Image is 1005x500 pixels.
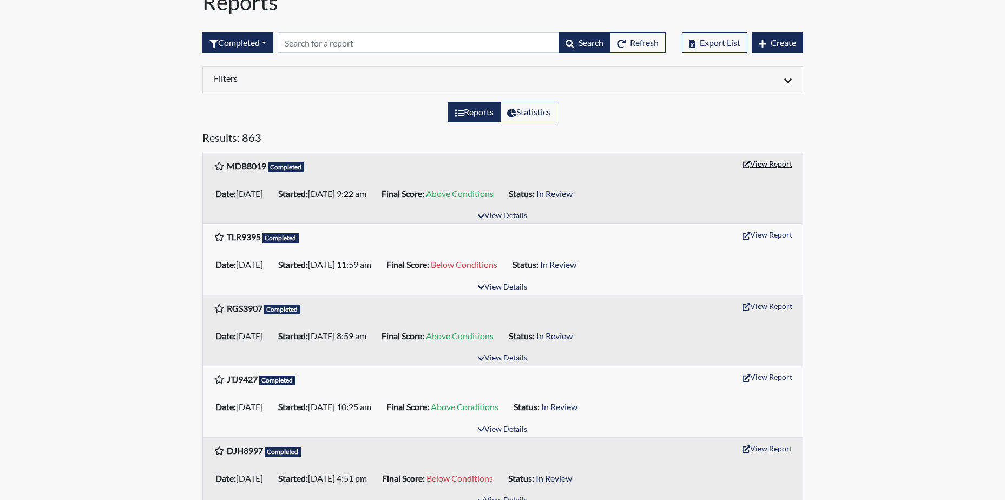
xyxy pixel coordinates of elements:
[559,32,610,53] button: Search
[202,131,803,148] h5: Results: 863
[215,259,236,269] b: Date:
[738,226,797,243] button: View Report
[215,331,236,341] b: Date:
[215,402,236,412] b: Date:
[579,37,603,48] span: Search
[473,280,532,295] button: View Details
[278,32,559,53] input: Search by Registration ID, Interview Number, or Investigation Name.
[431,259,497,269] span: Below Conditions
[227,161,266,171] b: MDB8019
[262,233,299,243] span: Completed
[426,331,494,341] span: Above Conditions
[382,188,424,199] b: Final Score:
[513,259,538,269] b: Status:
[682,32,747,53] button: Export List
[227,232,261,242] b: TLR9395
[630,37,659,48] span: Refresh
[536,473,572,483] span: In Review
[259,376,296,385] span: Completed
[426,188,494,199] span: Above Conditions
[264,305,301,314] span: Completed
[473,351,532,366] button: View Details
[274,398,382,416] li: [DATE] 10:25 am
[278,402,308,412] b: Started:
[738,155,797,172] button: View Report
[738,440,797,457] button: View Report
[536,331,573,341] span: In Review
[382,331,424,341] b: Final Score:
[700,37,740,48] span: Export List
[386,259,429,269] b: Final Score:
[738,369,797,385] button: View Report
[500,102,557,122] label: View statistics about completed interviews
[206,73,800,86] div: Click to expand/collapse filters
[278,473,308,483] b: Started:
[211,185,274,202] li: [DATE]
[211,470,274,487] li: [DATE]
[274,327,377,345] li: [DATE] 8:59 am
[738,298,797,314] button: View Report
[227,374,258,384] b: JTJ9427
[274,185,377,202] li: [DATE] 9:22 am
[509,188,535,199] b: Status:
[473,209,532,223] button: View Details
[536,188,573,199] span: In Review
[278,188,308,199] b: Started:
[752,32,803,53] button: Create
[431,402,498,412] span: Above Conditions
[211,398,274,416] li: [DATE]
[509,331,535,341] b: Status:
[211,256,274,273] li: [DATE]
[202,32,273,53] div: Filter by interview status
[514,402,540,412] b: Status:
[215,473,236,483] b: Date:
[274,256,382,273] li: [DATE] 11:59 am
[265,447,301,457] span: Completed
[268,162,305,172] span: Completed
[610,32,666,53] button: Refresh
[202,32,273,53] button: Completed
[473,423,532,437] button: View Details
[541,402,577,412] span: In Review
[215,188,236,199] b: Date:
[227,445,263,456] b: DJH8997
[278,259,308,269] b: Started:
[426,473,493,483] span: Below Conditions
[448,102,501,122] label: View the list of reports
[211,327,274,345] li: [DATE]
[771,37,796,48] span: Create
[227,303,262,313] b: RGS3907
[382,473,425,483] b: Final Score:
[540,259,576,269] span: In Review
[278,331,308,341] b: Started:
[274,470,378,487] li: [DATE] 4:51 pm
[386,402,429,412] b: Final Score:
[214,73,495,83] h6: Filters
[508,473,534,483] b: Status:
